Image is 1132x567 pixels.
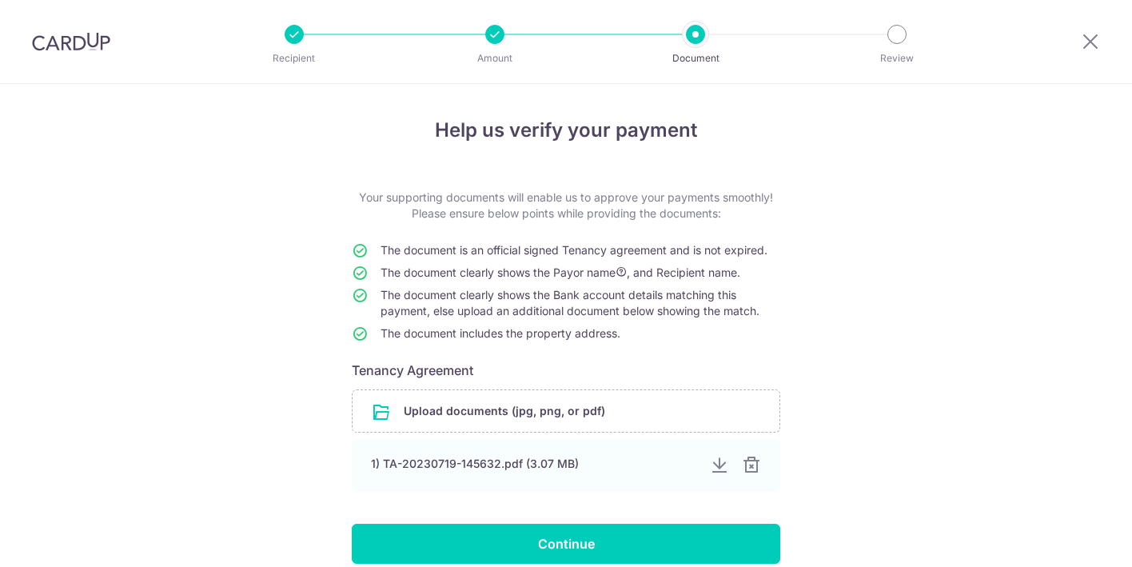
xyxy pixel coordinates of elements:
p: Recipient [235,50,353,66]
img: CardUp [32,32,110,51]
p: Your supporting documents will enable us to approve your payments smoothly! Please ensure below p... [352,190,780,222]
h6: Tenancy Agreement [352,361,780,380]
p: Document [636,50,755,66]
span: The document includes the property address. [381,326,620,340]
p: Amount [436,50,554,66]
input: Continue [352,524,780,564]
span: The document is an official signed Tenancy agreement and is not expired. [381,243,767,257]
div: Upload documents (jpg, png, or pdf) [352,389,780,433]
h4: Help us verify your payment [352,116,780,145]
span: The document clearly shows the Bank account details matching this payment, else upload an additio... [381,288,759,317]
div: 1) TA-20230719-145632.pdf (3.07 MB) [371,456,697,472]
p: Review [838,50,956,66]
span: The document clearly shows the Payor name , and Recipient name. [381,266,740,279]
